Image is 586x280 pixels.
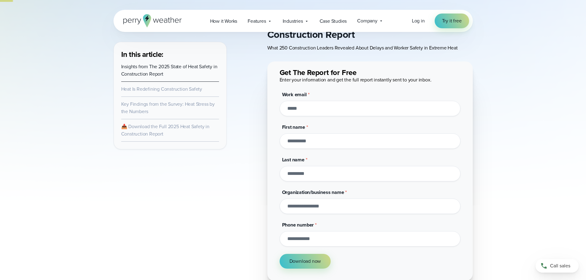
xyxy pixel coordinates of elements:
h2: Insights from The 2025 State of Heat Safety in Construction Report [267,16,473,41]
a: Heat Is Redefining Construction Safety [121,85,202,93]
span: Download now [289,258,321,265]
span: How it Works [210,18,237,25]
span: Log in [412,17,425,24]
a: Insights from The 2025 State of Heat Safety in Construction Report [121,63,217,77]
h3: In this article: [121,49,219,59]
span: Call sales [550,262,570,270]
span: Work email [282,91,307,98]
a: Case Studies [314,15,352,27]
span: Last name [282,156,305,163]
a: 📥 Download the Full 2025 Heat Safety in Construction Report [121,123,209,137]
a: Try it free [435,14,469,28]
a: How it Works [205,15,243,27]
h1: Get The Report for Free [280,69,460,76]
span: Organization/business name [282,189,344,196]
a: Key Findings from the Survey: Heat Stress by the Numbers [121,101,215,115]
a: Call sales [536,259,579,273]
a: Log in [412,17,425,25]
span: Industries [283,18,303,25]
span: Features [248,18,266,25]
span: Phone number [282,221,314,228]
span: Company [357,17,377,25]
span: Case Studies [320,18,347,25]
span: First name [282,124,305,131]
span: Enter your information and get the full report instantly sent to your inbox. [280,76,432,83]
span: Try it free [442,17,462,25]
p: What 250 Construction Leaders Revealed About Delays and Worker Safety in Extreme Heat [267,44,473,52]
button: Download now [280,254,331,269]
